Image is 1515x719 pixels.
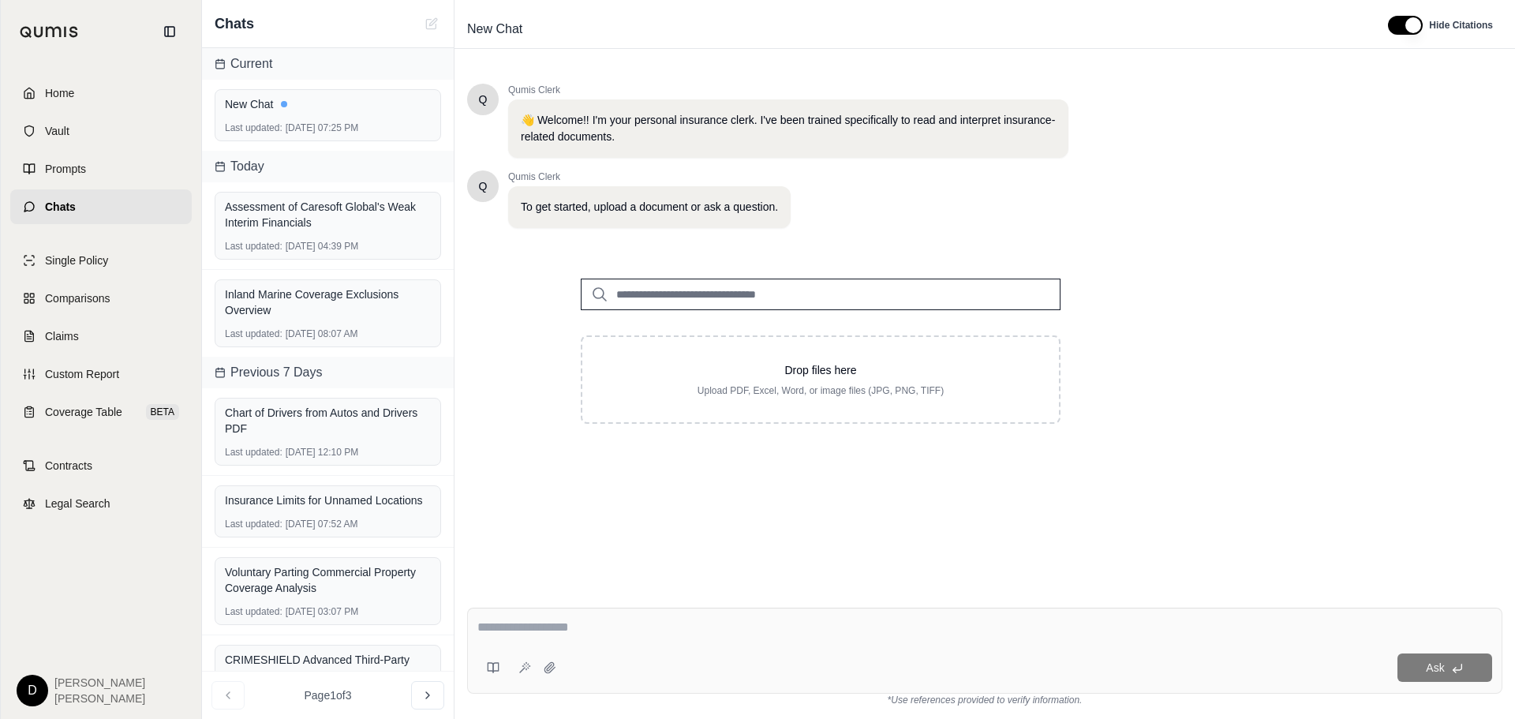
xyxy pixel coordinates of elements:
span: Last updated: [225,240,282,253]
button: Ask [1397,653,1492,682]
img: Qumis Logo [20,26,79,38]
div: [DATE] 12:10 PM [225,446,431,459]
div: [DATE] 07:52 AM [225,518,431,530]
a: Chats [10,189,192,224]
span: New Chat [461,17,529,42]
p: To get started, upload a document or ask a question. [521,199,778,215]
span: [PERSON_NAME] [54,675,145,691]
div: Chart of Drivers from Autos and Drivers PDF [225,405,431,436]
div: CRIMESHIELD Advanced Third-Party Crime Coverage [225,652,431,683]
div: [DATE] 07:25 PM [225,122,431,134]
span: Comparisons [45,290,110,306]
span: Last updated: [225,446,282,459]
span: Home [45,85,74,101]
span: Claims [45,328,79,344]
button: New Chat [422,14,441,33]
span: Prompts [45,161,86,177]
div: [DATE] 04:39 PM [225,240,431,253]
span: Single Policy [45,253,108,268]
p: Drop files here [608,362,1034,378]
a: Vault [10,114,192,148]
span: Custom Report [45,366,119,382]
span: Chats [215,13,254,35]
span: Qumis Clerk [508,170,791,183]
span: Page 1 of 3 [305,687,352,703]
p: Upload PDF, Excel, Word, or image files (JPG, PNG, TIFF) [608,384,1034,397]
div: Assessment of Caresoft Global's Weak Interim Financials [225,199,431,230]
a: Single Policy [10,243,192,278]
span: Chats [45,199,76,215]
div: Insurance Limits for Unnamed Locations [225,492,431,508]
div: [DATE] 03:07 PM [225,605,431,618]
span: BETA [146,404,179,420]
span: Qumis Clerk [508,84,1068,96]
div: Edit Title [461,17,1369,42]
span: Last updated: [225,605,282,618]
div: New Chat [225,96,431,112]
span: Hide Citations [1429,19,1493,32]
span: Contracts [45,458,92,474]
span: Vault [45,123,69,139]
span: Last updated: [225,122,282,134]
div: Today [202,151,454,182]
a: Comparisons [10,281,192,316]
a: Custom Report [10,357,192,391]
div: D [17,675,48,706]
span: Hello [479,92,488,107]
a: Home [10,76,192,110]
div: *Use references provided to verify information. [467,694,1502,706]
button: Collapse sidebar [157,19,182,44]
div: Inland Marine Coverage Exclusions Overview [225,286,431,318]
span: Legal Search [45,496,110,511]
span: [PERSON_NAME] [54,691,145,706]
a: Coverage TableBETA [10,395,192,429]
div: [DATE] 08:07 AM [225,328,431,340]
span: Last updated: [225,518,282,530]
a: Legal Search [10,486,192,521]
span: Ask [1426,661,1444,674]
span: Hello [479,178,488,194]
a: Contracts [10,448,192,483]
div: Previous 7 Days [202,357,454,388]
a: Prompts [10,152,192,186]
span: Last updated: [225,328,282,340]
span: Coverage Table [45,404,122,420]
p: 👋 Welcome!! I'm your personal insurance clerk. I've been trained specifically to read and interpr... [521,112,1056,145]
a: Claims [10,319,192,354]
div: Current [202,48,454,80]
div: Voluntary Parting Commercial Property Coverage Analysis [225,564,431,596]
